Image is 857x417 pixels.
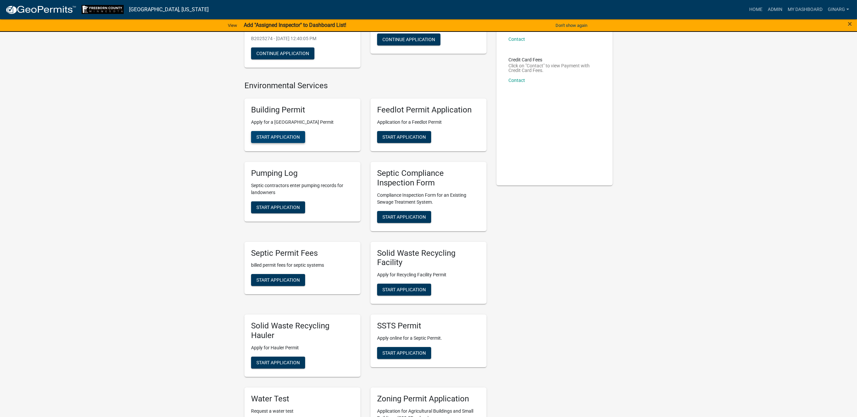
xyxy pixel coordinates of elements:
[377,271,480,278] p: Apply for Recycling Facility Permit
[251,35,354,42] p: B2025274 - [DATE] 12:40:05 PM
[377,192,480,206] p: Compliance Inspection Form for an Existing Sewage Treatment System.
[377,284,431,296] button: Start Application
[256,360,300,365] span: Start Application
[251,262,354,269] p: billed permit fees for septic systems
[508,63,601,73] p: Click on "Contact" to view Payment with Credit Card Fees.
[251,344,354,351] p: Apply for Hauler Permit
[377,335,480,342] p: Apply online for a Septic Permit.
[382,134,426,140] span: Start Application
[825,3,852,16] a: ginarg
[251,131,305,143] button: Start Application
[785,3,825,16] a: My Dashboard
[251,408,354,415] p: Request a water test
[251,321,354,340] h5: Solid Waste Recycling Hauler
[82,5,124,14] img: Freeborn County, Minnesota
[251,182,354,196] p: Septic contractors enter pumping records for landowners
[251,394,354,404] h5: Water Test
[256,134,300,140] span: Start Application
[251,201,305,213] button: Start Application
[553,20,590,31] button: Don't show again
[382,350,426,356] span: Start Application
[251,274,305,286] button: Start Application
[377,394,480,404] h5: Zoning Permit Application
[225,20,240,31] a: View
[747,3,765,16] a: Home
[377,131,431,143] button: Start Application
[377,169,480,188] h5: Septic Compliance Inspection Form
[765,3,785,16] a: Admin
[377,211,431,223] button: Start Application
[251,105,354,115] h5: Building Permit
[377,34,440,45] button: Continue Application
[251,119,354,126] p: Apply for a [GEOGRAPHIC_DATA] Permit
[377,347,431,359] button: Start Application
[256,277,300,283] span: Start Application
[377,105,480,115] h5: Feedlot Permit Application
[508,57,601,62] p: Credit Card Fees
[256,204,300,210] span: Start Application
[377,321,480,331] h5: SSTS Permit
[382,287,426,292] span: Start Application
[251,248,354,258] h5: Septic Permit Fees
[129,4,209,15] a: [GEOGRAPHIC_DATA], [US_STATE]
[244,81,487,91] h4: Environmental Services
[508,36,525,42] a: Contact
[848,19,852,29] span: ×
[377,248,480,268] h5: Solid Waste Recycling Facility
[848,20,852,28] button: Close
[244,22,346,28] strong: Add "Assigned Inspector" to Dashboard List!
[251,169,354,178] h5: Pumping Log
[377,119,480,126] p: Application for a Feedlot Permit
[382,214,426,219] span: Start Application
[251,357,305,369] button: Start Application
[508,78,525,83] a: Contact
[251,47,314,59] button: Continue Application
